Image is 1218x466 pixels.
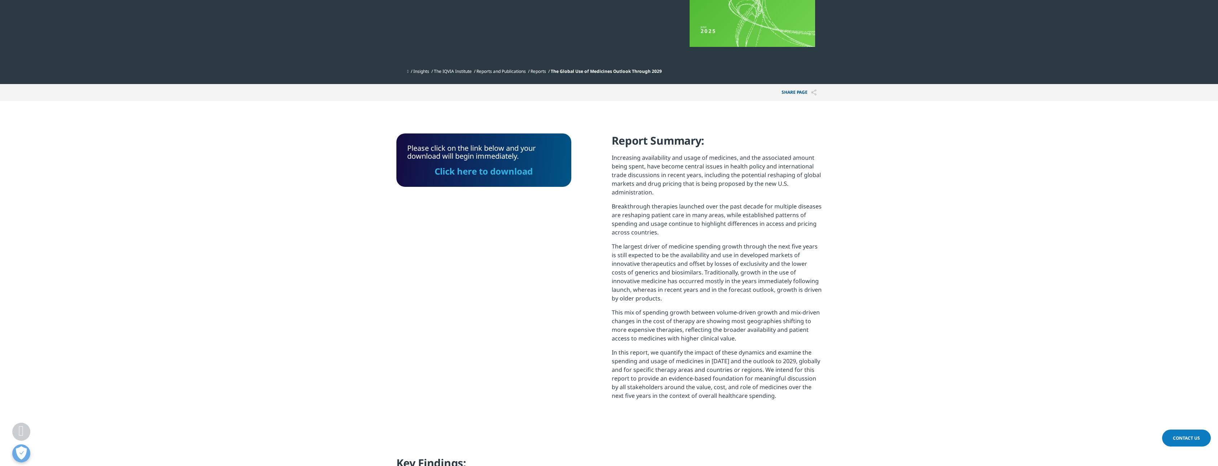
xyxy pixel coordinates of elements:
a: Reports and Publications [476,68,526,74]
span: Contact Us [1173,435,1200,441]
a: The IQVIA Institute [434,68,472,74]
a: Click here to download [435,165,533,177]
h4: Report Summary: [612,133,822,153]
p: This mix of spending growth between volume-driven growth and mix-driven changes in the cost of th... [612,308,822,348]
p: Breakthrough therapies launched over the past decade for multiple diseases are reshaping patient ... [612,202,822,242]
div: Please click on the link below and your download will begin immediately. [407,144,560,176]
span: The Global Use of Medicines Outlook Through 2029 [551,68,662,74]
a: Contact Us [1162,430,1211,447]
p: The largest driver of medicine spending growth through the next five years is still expected to b... [612,242,822,308]
button: Share PAGEShare PAGE [776,84,822,101]
p: Increasing availability and usage of medicines, and the associated amount being spent, have becom... [612,153,822,202]
p: Share PAGE [776,84,822,101]
p: In this report, we quantify the impact of these dynamics and examine the spending and usage of me... [612,348,822,405]
a: Insights [413,68,429,74]
img: Share PAGE [811,89,817,96]
a: Reports [531,68,546,74]
button: Open Preferences [12,444,30,462]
